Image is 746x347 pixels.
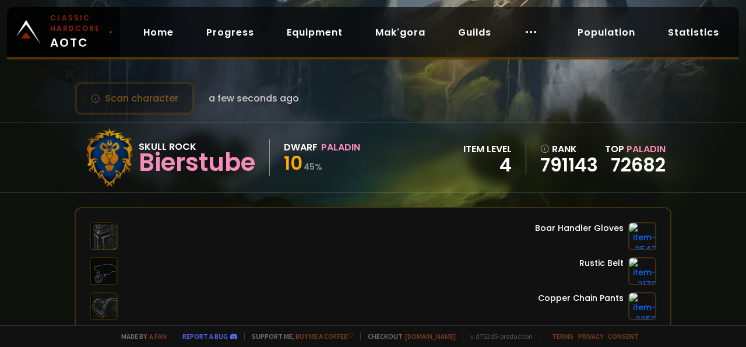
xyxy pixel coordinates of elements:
button: Scan character [75,82,195,115]
a: Population [568,20,645,44]
a: Privacy [578,332,603,341]
a: Consent [608,332,639,341]
small: 45 % [304,161,322,173]
a: Classic HardcoreAOTC [7,7,120,57]
img: item-2172 [628,257,656,285]
div: 4 [463,156,512,174]
span: 10 [284,150,302,176]
a: Buy me a coffee [295,332,353,341]
div: rank [540,142,598,156]
div: Skull Rock [139,139,255,154]
a: Report a bug [182,332,228,341]
div: Bierstube [139,154,255,171]
div: Copper Chain Pants [538,292,624,304]
small: Classic Hardcore [50,13,104,34]
img: item-2852 [628,292,656,320]
a: Statistics [659,20,729,44]
img: item-2547 [628,222,656,250]
div: Top [605,142,666,156]
span: Paladin [627,142,666,156]
a: Guilds [449,20,501,44]
a: Terms [552,332,573,341]
a: [DOMAIN_NAME] [405,332,456,341]
div: Dwarf [284,140,318,155]
a: 72682 [611,152,666,178]
a: Mak'gora [366,20,435,44]
div: Rustic Belt [579,257,624,269]
span: v. d752d5 - production [463,332,533,341]
div: item level [463,142,512,156]
span: Support me, [244,332,353,341]
a: Home [134,20,183,44]
div: Boar Handler Gloves [535,222,624,234]
span: AOTC [50,13,104,51]
a: a fan [149,332,167,341]
a: 791143 [540,156,598,174]
div: Paladin [321,140,360,155]
span: Made by [114,332,167,341]
span: a few seconds ago [209,91,299,106]
span: Checkout [360,332,456,341]
a: Progress [197,20,263,44]
a: Equipment [277,20,352,44]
